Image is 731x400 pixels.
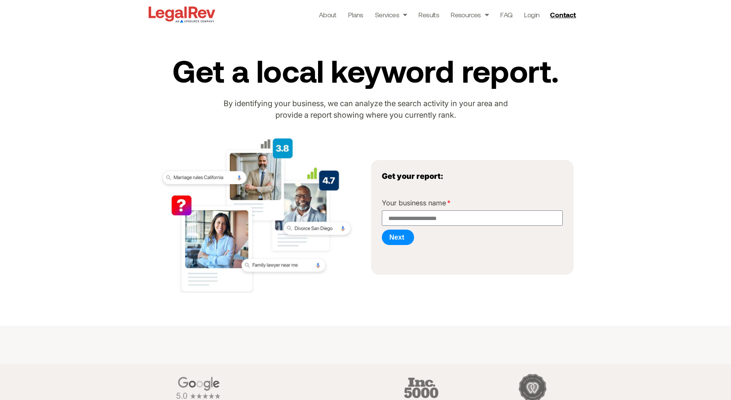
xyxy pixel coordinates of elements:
button: Next [382,230,414,245]
a: Resources [451,9,489,20]
a: Contact [547,8,581,21]
form: RequestReport [382,200,563,249]
h2: Get a local keyword report. [151,54,581,87]
label: Your business name [382,200,451,210]
nav: Menu [319,9,540,20]
a: Login [524,9,539,20]
strong: Get your report: [382,172,443,181]
a: FAQ [500,9,512,20]
a: About [319,9,336,20]
a: Results [418,9,439,20]
span: Contact [550,11,576,18]
p: By identifying your business, we can analyze the search activity in your area and provide a repor... [223,98,508,121]
a: Plans [348,9,363,20]
a: Services [375,9,407,20]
